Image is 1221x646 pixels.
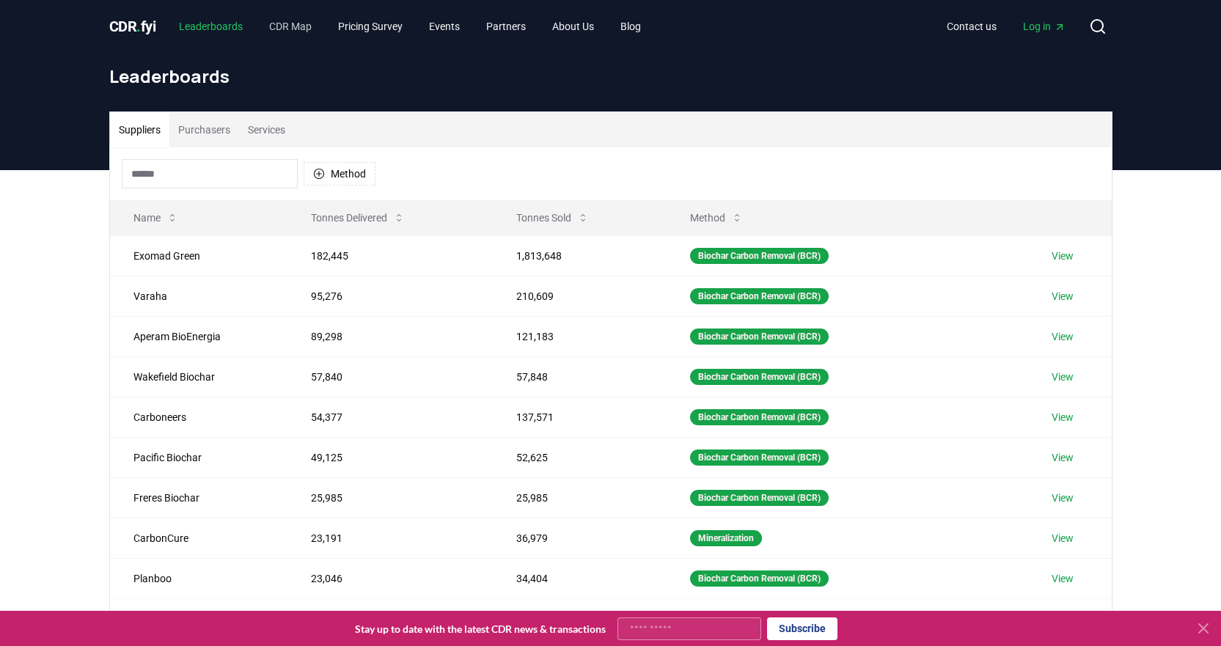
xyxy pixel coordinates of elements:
[109,65,1112,88] h1: Leaderboards
[540,13,606,40] a: About Us
[287,235,492,276] td: 182,445
[493,598,667,639] td: 28,302
[1011,13,1077,40] a: Log in
[493,437,667,477] td: 52,625
[417,13,472,40] a: Events
[287,477,492,518] td: 25,985
[609,13,653,40] a: Blog
[493,235,667,276] td: 1,813,648
[110,112,169,147] button: Suppliers
[167,13,254,40] a: Leaderboards
[493,276,667,316] td: 210,609
[287,397,492,437] td: 54,377
[1052,571,1074,586] a: View
[690,490,829,506] div: Biochar Carbon Removal (BCR)
[110,235,288,276] td: Exomad Green
[690,248,829,264] div: Biochar Carbon Removal (BCR)
[1052,249,1074,263] a: View
[287,356,492,397] td: 57,840
[109,18,156,35] span: CDR fyi
[122,203,190,232] button: Name
[287,558,492,598] td: 23,046
[935,13,1008,40] a: Contact us
[690,449,829,466] div: Biochar Carbon Removal (BCR)
[110,276,288,316] td: Varaha
[167,13,653,40] nav: Main
[1052,450,1074,465] a: View
[1052,491,1074,505] a: View
[287,276,492,316] td: 95,276
[935,13,1077,40] nav: Main
[690,369,829,385] div: Biochar Carbon Removal (BCR)
[110,316,288,356] td: Aperam BioEnergia
[1052,329,1074,344] a: View
[304,162,375,186] button: Method
[493,518,667,558] td: 36,979
[690,570,829,587] div: Biochar Carbon Removal (BCR)
[493,397,667,437] td: 137,571
[110,558,288,598] td: Planboo
[287,598,492,639] td: 22,880
[690,328,829,345] div: Biochar Carbon Removal (BCR)
[1052,531,1074,546] a: View
[110,477,288,518] td: Freres Biochar
[678,203,755,232] button: Method
[239,112,294,147] button: Services
[1052,410,1074,425] a: View
[1052,289,1074,304] a: View
[690,288,829,304] div: Biochar Carbon Removal (BCR)
[326,13,414,40] a: Pricing Survey
[690,409,829,425] div: Biochar Carbon Removal (BCR)
[287,316,492,356] td: 89,298
[287,437,492,477] td: 49,125
[299,203,417,232] button: Tonnes Delivered
[109,16,156,37] a: CDR.fyi
[136,18,141,35] span: .
[169,112,239,147] button: Purchasers
[493,356,667,397] td: 57,848
[110,437,288,477] td: Pacific Biochar
[110,518,288,558] td: CarbonCure
[474,13,538,40] a: Partners
[505,203,601,232] button: Tonnes Sold
[1052,370,1074,384] a: View
[1023,19,1066,34] span: Log in
[287,518,492,558] td: 23,191
[493,558,667,598] td: 34,404
[110,356,288,397] td: Wakefield Biochar
[493,477,667,518] td: 25,985
[110,397,288,437] td: Carboneers
[690,530,762,546] div: Mineralization
[257,13,323,40] a: CDR Map
[110,598,288,639] td: Running Tide
[493,316,667,356] td: 121,183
